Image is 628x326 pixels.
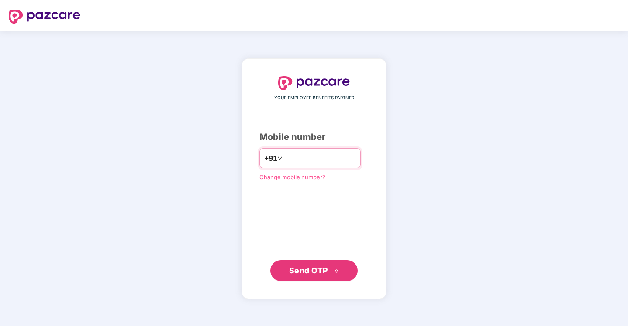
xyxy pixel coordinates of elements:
[278,76,350,90] img: logo
[274,95,354,102] span: YOUR EMPLOYEE BENEFITS PARTNER
[264,153,277,164] span: +91
[334,268,339,274] span: double-right
[289,266,328,275] span: Send OTP
[277,156,283,161] span: down
[259,173,325,180] a: Change mobile number?
[259,130,369,144] div: Mobile number
[270,260,358,281] button: Send OTPdouble-right
[9,10,80,24] img: logo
